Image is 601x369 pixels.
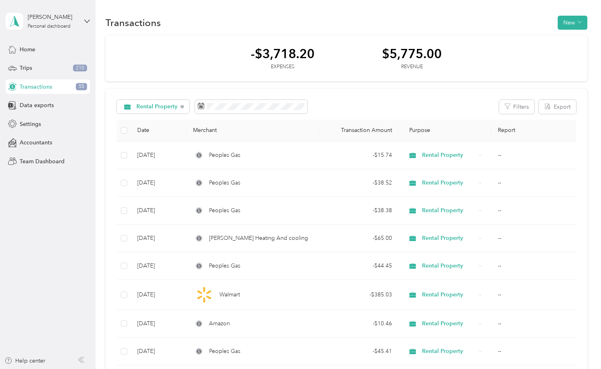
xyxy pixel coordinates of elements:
[325,290,392,299] div: - $385.03
[196,286,213,303] img: Walmart
[558,16,587,30] button: New
[422,262,476,270] span: Rental Property
[219,290,240,299] span: Walmart
[209,262,240,270] span: Peoples Gas
[325,206,392,215] div: - $38.38
[131,197,187,225] td: [DATE]
[20,101,54,109] span: Data exports
[20,64,32,72] span: Trips
[491,280,580,310] td: --
[325,347,392,356] div: - $45.41
[131,338,187,365] td: [DATE]
[422,290,476,299] span: Rental Property
[20,157,65,166] span: Team Dashboard
[28,13,78,21] div: [PERSON_NAME]
[20,83,52,91] span: Transactions
[491,310,580,338] td: --
[491,142,580,169] td: --
[251,63,315,71] div: Expenses
[422,206,476,215] span: Rental Property
[28,24,71,29] div: Personal dashboard
[325,234,392,243] div: - $65.00
[209,206,240,215] span: Peoples Gas
[405,127,430,134] span: Purpose
[422,347,476,356] span: Rental Property
[491,120,580,142] th: Report
[20,45,35,54] span: Home
[131,252,187,280] td: [DATE]
[422,319,476,328] span: Rental Property
[106,18,161,27] h1: Transactions
[187,120,319,142] th: Merchant
[539,100,576,114] button: Export
[422,178,476,187] span: Rental Property
[209,347,240,356] span: Peoples Gas
[325,262,392,270] div: - $44.45
[209,178,240,187] span: Peoples Gas
[209,151,240,160] span: Peoples Gas
[491,252,580,280] td: --
[131,225,187,252] td: [DATE]
[491,225,580,252] td: --
[422,151,476,160] span: Rental Property
[131,280,187,310] td: [DATE]
[76,83,87,90] span: 55
[491,338,580,365] td: --
[251,47,315,61] div: -$3,718.20
[325,151,392,160] div: - $15.74
[4,357,45,365] button: Help center
[499,100,534,114] button: Filters
[20,138,52,147] span: Accountants
[422,234,476,243] span: Rental Property
[491,169,580,197] td: --
[325,319,392,328] div: - $10.46
[131,142,187,169] td: [DATE]
[382,47,442,61] div: $5,775.00
[131,169,187,197] td: [DATE]
[382,63,442,71] div: Revenue
[319,120,398,142] th: Transaction Amount
[136,104,178,109] span: Rental Property
[131,120,187,142] th: Date
[131,310,187,338] td: [DATE]
[73,65,87,72] span: 210
[209,234,308,243] span: [PERSON_NAME] Heating And cooling
[325,178,392,187] div: - $38.52
[209,319,230,328] span: Amazon
[556,324,601,369] iframe: Everlance-gr Chat Button Frame
[20,120,41,128] span: Settings
[491,197,580,225] td: --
